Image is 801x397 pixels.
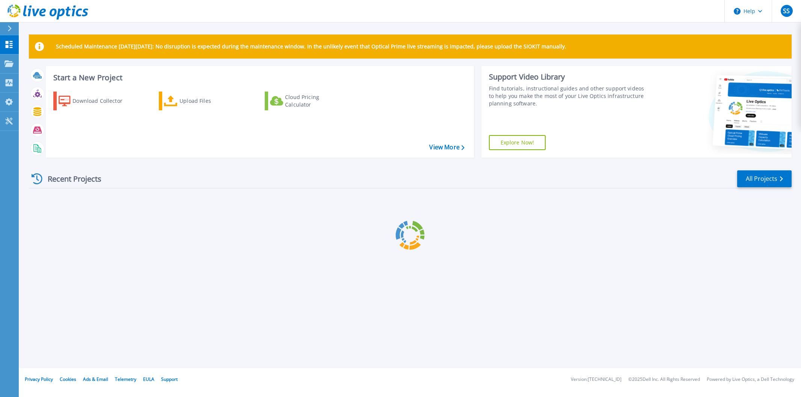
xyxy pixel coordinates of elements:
a: Upload Files [159,92,243,110]
li: Powered by Live Optics, a Dell Technology [707,377,794,382]
a: Explore Now! [489,135,546,150]
div: Upload Files [180,93,240,108]
a: Telemetry [115,376,136,382]
a: View More [429,144,464,151]
div: Recent Projects [29,170,112,188]
p: Scheduled Maintenance [DATE][DATE]: No disruption is expected during the maintenance window. In t... [56,44,566,50]
div: Download Collector [72,93,133,108]
a: Ads & Email [83,376,108,382]
span: SS [783,8,790,14]
a: All Projects [737,170,792,187]
h3: Start a New Project [53,74,464,82]
a: EULA [143,376,154,382]
div: Cloud Pricing Calculator [285,93,345,108]
div: Find tutorials, instructional guides and other support videos to help you make the most of your L... [489,85,648,107]
a: Cloud Pricing Calculator [265,92,348,110]
div: Support Video Library [489,72,648,82]
li: © 2025 Dell Inc. All Rights Reserved [628,377,700,382]
a: Privacy Policy [25,376,53,382]
a: Download Collector [53,92,137,110]
a: Support [161,376,178,382]
a: Cookies [60,376,76,382]
li: Version: [TECHNICAL_ID] [571,377,621,382]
